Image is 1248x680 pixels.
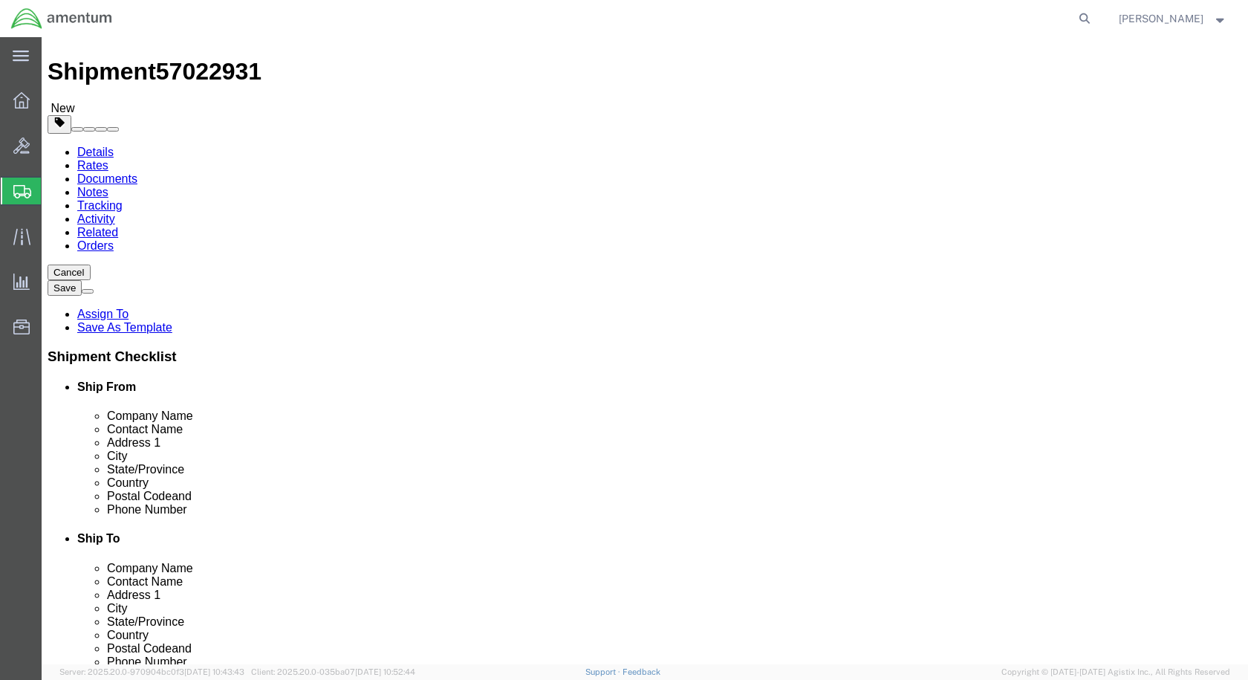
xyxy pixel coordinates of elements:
[1119,10,1203,27] span: Nolan Babbie
[184,667,244,676] span: [DATE] 10:43:43
[1118,10,1228,27] button: [PERSON_NAME]
[1001,666,1230,679] span: Copyright © [DATE]-[DATE] Agistix Inc., All Rights Reserved
[10,7,113,30] img: logo
[623,667,660,676] a: Feedback
[59,667,244,676] span: Server: 2025.20.0-970904bc0f3
[585,667,623,676] a: Support
[251,667,415,676] span: Client: 2025.20.0-035ba07
[355,667,415,676] span: [DATE] 10:52:44
[42,37,1248,664] iframe: FS Legacy Container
